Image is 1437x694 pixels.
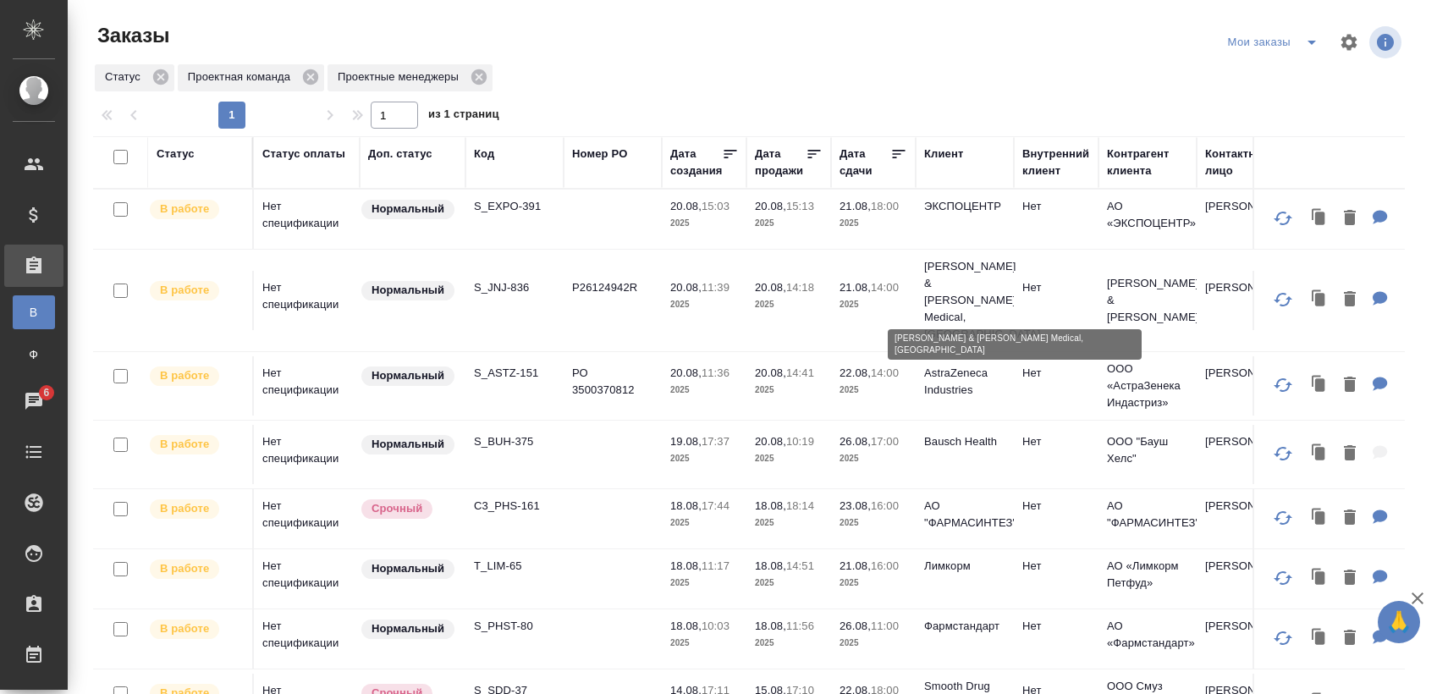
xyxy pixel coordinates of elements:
p: Bausch Health [924,433,1005,450]
div: Код [474,146,494,162]
p: 2025 [755,450,823,467]
td: Нет спецификации [254,489,360,548]
div: Выставляет ПМ после принятия заказа от КМа [148,618,244,641]
td: [PERSON_NAME] [1197,190,1295,249]
div: Выставляет ПМ после принятия заказа от КМа [148,198,244,221]
p: Нормальный [372,282,444,299]
p: 2025 [670,382,738,399]
div: Статус по умолчанию для стандартных заказов [360,618,457,641]
p: Фармстандарт [924,618,1005,635]
p: В работе [160,282,209,299]
div: Внутренний клиент [1022,146,1090,179]
p: 2025 [755,382,823,399]
p: 11:17 [702,559,730,572]
p: 2025 [840,450,907,467]
p: 26.08, [840,620,871,632]
p: 14:18 [786,281,814,294]
p: 10:03 [702,620,730,632]
p: Нет [1022,618,1090,635]
div: Проектная команда [178,64,324,91]
span: 6 [33,384,59,401]
p: S_EXPO-391 [474,198,555,215]
p: 23.08, [840,499,871,512]
p: В работе [160,367,209,384]
p: Лимкорм [924,558,1005,575]
div: Контактное лицо [1205,146,1286,179]
button: Удалить [1335,283,1364,317]
button: 🙏 [1378,601,1420,643]
p: Нормальный [372,620,444,637]
button: Удалить [1335,621,1364,656]
p: 2025 [840,515,907,532]
p: Нет [1022,433,1090,450]
td: P26124942R [564,271,662,330]
div: Дата создания [670,146,722,179]
p: 2025 [670,296,738,313]
p: 20.08, [755,281,786,294]
p: 2025 [670,450,738,467]
p: S_BUH-375 [474,433,555,450]
p: АО "ФАРМАСИНТЕЗ" [1107,498,1188,532]
button: Удалить [1335,501,1364,536]
div: Статус по умолчанию для стандартных заказов [360,365,457,388]
p: 20.08, [755,200,786,212]
button: Удалить [1335,201,1364,236]
p: 2025 [670,635,738,652]
p: 2025 [840,215,907,232]
p: 17:00 [871,435,899,448]
p: 2025 [670,575,738,592]
p: Нормальный [372,367,444,384]
p: 2025 [670,215,738,232]
button: Клонировать [1303,368,1335,403]
button: Обновить [1263,365,1303,405]
p: 11:00 [871,620,899,632]
p: АО "ФАРМАСИНТЕЗ" [924,498,1005,532]
p: 18:14 [786,499,814,512]
p: Нормальный [372,436,444,453]
div: Проектные менеджеры [328,64,493,91]
span: В [21,304,47,321]
p: 18.08, [755,620,786,632]
p: 11:39 [702,281,730,294]
div: Статус по умолчанию для стандартных заказов [360,198,457,221]
button: Удалить [1335,561,1364,596]
p: 15:03 [702,200,730,212]
span: Посмотреть информацию [1369,26,1405,58]
p: Проектные менеджеры [338,69,465,85]
p: 2025 [755,515,823,532]
p: 14:00 [871,281,899,294]
span: Настроить таблицу [1329,22,1369,63]
p: Нет [1022,279,1090,296]
p: 18.08, [755,499,786,512]
p: 10:19 [786,435,814,448]
p: 2025 [755,296,823,313]
p: АО «Лимкорм Петфуд» [1107,558,1188,592]
div: Номер PO [572,146,627,162]
p: 11:56 [786,620,814,632]
p: 18.08, [670,499,702,512]
button: Обновить [1263,279,1303,320]
p: 18.08, [755,559,786,572]
td: [PERSON_NAME] [1197,549,1295,609]
p: 2025 [840,575,907,592]
div: Статус по умолчанию для стандартных заказов [360,279,457,302]
p: 19.08, [670,435,702,448]
button: Клонировать [1303,561,1335,596]
td: РО 3500370812 [564,356,662,416]
button: Клонировать [1303,283,1335,317]
button: Обновить [1263,618,1303,658]
p: 20.08, [670,366,702,379]
td: Нет спецификации [254,356,360,416]
p: 11:36 [702,366,730,379]
div: Статус [157,146,195,162]
p: Срочный [372,500,422,517]
p: В работе [160,620,209,637]
p: [PERSON_NAME] & [PERSON_NAME] Medical, [GEOGRAPHIC_DATA] [924,258,1005,343]
p: Проектная команда [188,69,296,85]
div: Доп. статус [368,146,432,162]
a: Ф [13,338,55,372]
p: S_ASTZ-151 [474,365,555,382]
p: 14:41 [786,366,814,379]
td: Нет спецификации [254,425,360,484]
div: Выставляет ПМ после принятия заказа от КМа [148,498,244,520]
